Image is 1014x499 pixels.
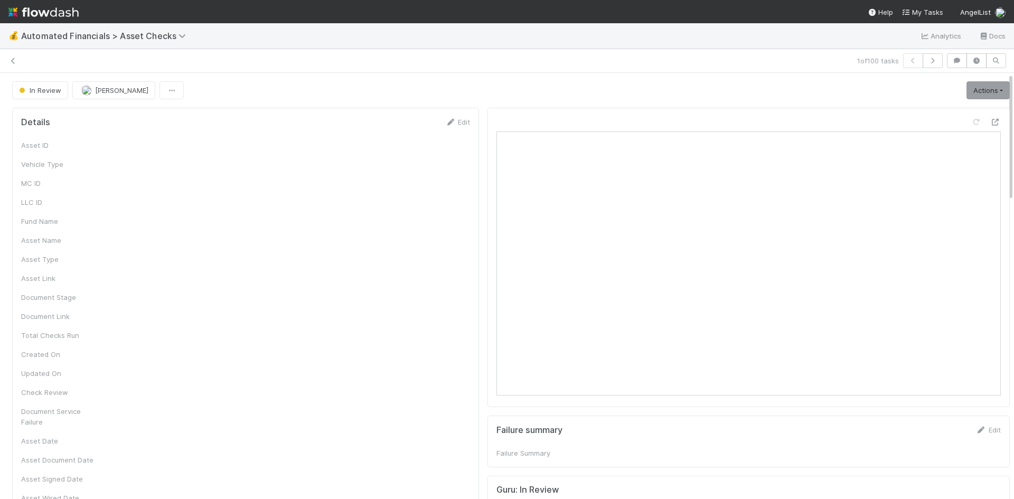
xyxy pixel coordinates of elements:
[21,117,50,128] h5: Details
[496,485,1001,495] h5: Guru: In Review
[920,30,962,42] a: Analytics
[21,311,100,322] div: Document Link
[17,86,61,95] span: In Review
[902,8,943,16] span: My Tasks
[21,178,100,189] div: MC ID
[995,7,1006,18] img: avatar_99e80e95-8f0d-4917-ae3c-b5dad577a2b5.png
[21,349,100,360] div: Created On
[72,81,155,99] button: [PERSON_NAME]
[81,85,92,96] img: avatar_99e80e95-8f0d-4917-ae3c-b5dad577a2b5.png
[21,455,100,465] div: Asset Document Date
[21,197,100,208] div: LLC ID
[21,292,100,303] div: Document Stage
[12,81,68,99] button: In Review
[21,330,100,341] div: Total Checks Run
[21,273,100,284] div: Asset Link
[496,448,576,458] div: Failure Summary
[21,387,100,398] div: Check Review
[21,406,100,427] div: Document Service Failure
[868,7,893,17] div: Help
[496,425,562,436] h5: Failure summary
[21,368,100,379] div: Updated On
[21,235,100,246] div: Asset Name
[21,140,100,150] div: Asset ID
[976,426,1001,434] a: Edit
[95,86,148,95] span: [PERSON_NAME]
[966,81,1010,99] a: Actions
[902,7,943,17] a: My Tasks
[21,159,100,170] div: Vehicle Type
[979,30,1006,42] a: Docs
[21,31,191,41] span: Automated Financials > Asset Checks
[21,254,100,265] div: Asset Type
[21,474,100,484] div: Asset Signed Date
[8,31,19,40] span: 💰
[8,3,79,21] img: logo-inverted-e16ddd16eac7371096b0.svg
[857,55,899,66] span: 1 of 100 tasks
[21,216,100,227] div: Fund Name
[21,436,100,446] div: Asset Date
[445,118,470,126] a: Edit
[960,8,991,16] span: AngelList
